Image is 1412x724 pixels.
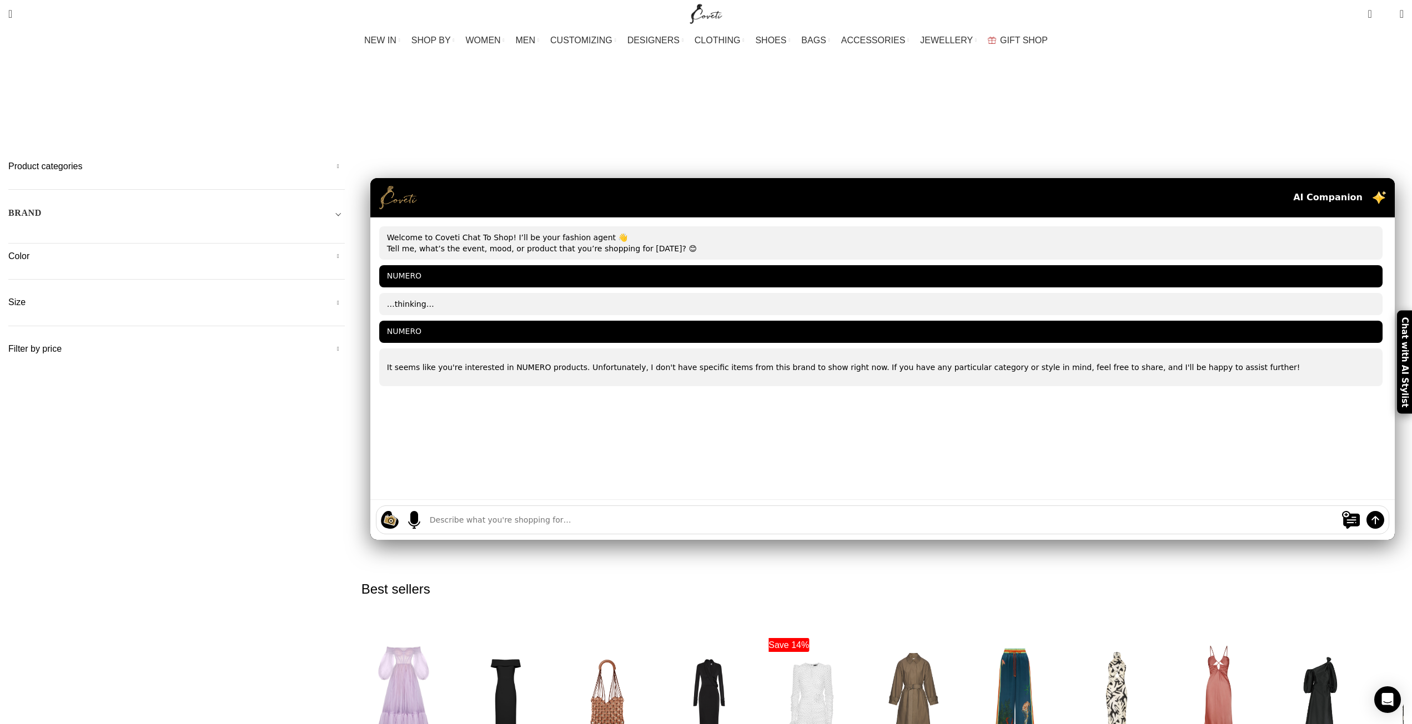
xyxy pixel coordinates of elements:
a: Clutch Bags [613,100,670,127]
span: JEWELLERY [920,35,973,45]
span: GIFT SHOP [1000,35,1048,45]
a: CUSTOMIZING [550,29,616,52]
h5: Color [8,250,345,262]
span: Shoulder & Crossbody Bags [743,108,872,119]
a: MEN [516,29,539,52]
span: ACCESSORIES [841,35,906,45]
span: 0 [1369,6,1377,14]
a: CLOTHING [695,29,745,52]
a: Mini Bags [686,100,727,127]
h5: Product categories [8,160,345,173]
a: DESIGNERS [627,29,684,52]
div: Main navigation [3,29,1409,52]
a: Backpacks [413,100,461,127]
h5: Filter by price [8,343,345,355]
span: NEW IN [364,35,396,45]
a: Go back [626,68,654,90]
div: Toggle filter [8,206,345,226]
a: GIFT SHOP [988,29,1048,52]
h5: Size [8,296,345,308]
a: Search [3,3,18,25]
h5: BRAND [8,207,42,219]
span: Clutch Bags [613,108,670,119]
a: BAGS [801,29,830,52]
span: WOMEN [466,35,501,45]
div: Open Intercom Messenger [1374,686,1401,713]
a: ACCESSORIES [841,29,909,52]
div: My Wishlist [1380,3,1391,25]
span: SHOES [755,35,786,45]
span: Backpacks [413,108,461,119]
a: NEW IN [364,29,400,52]
span: MEN [516,35,536,45]
span: Belt Bags [478,108,522,119]
a: Bucket Bags [539,100,596,127]
a: 0 [1362,3,1377,25]
h1: Belt Bags [654,65,758,94]
img: GiftBag [988,37,996,44]
span: Save 14% [768,638,809,652]
span: SHOP BY [411,35,451,45]
h2: Best sellers [361,558,1404,621]
span: BAGS [801,35,826,45]
a: WOMEN [466,29,505,52]
a: JEWELLERY [920,29,977,52]
span: DESIGNERS [627,35,680,45]
span: Mini Bags [686,108,727,119]
a: SHOES [755,29,790,52]
a: Belt Bags [478,100,522,127]
span: CUSTOMIZING [550,35,612,45]
span: 0 [1383,11,1391,19]
span: Bucket Bags [539,108,596,119]
span: Totes & Top-Handle Bags [888,108,999,119]
a: Totes & Top-Handle Bags [888,100,999,127]
span: CLOTHING [695,35,741,45]
a: Site logo [687,8,725,18]
a: Shoulder & Crossbody Bags [743,100,872,127]
a: SHOP BY [411,29,455,52]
